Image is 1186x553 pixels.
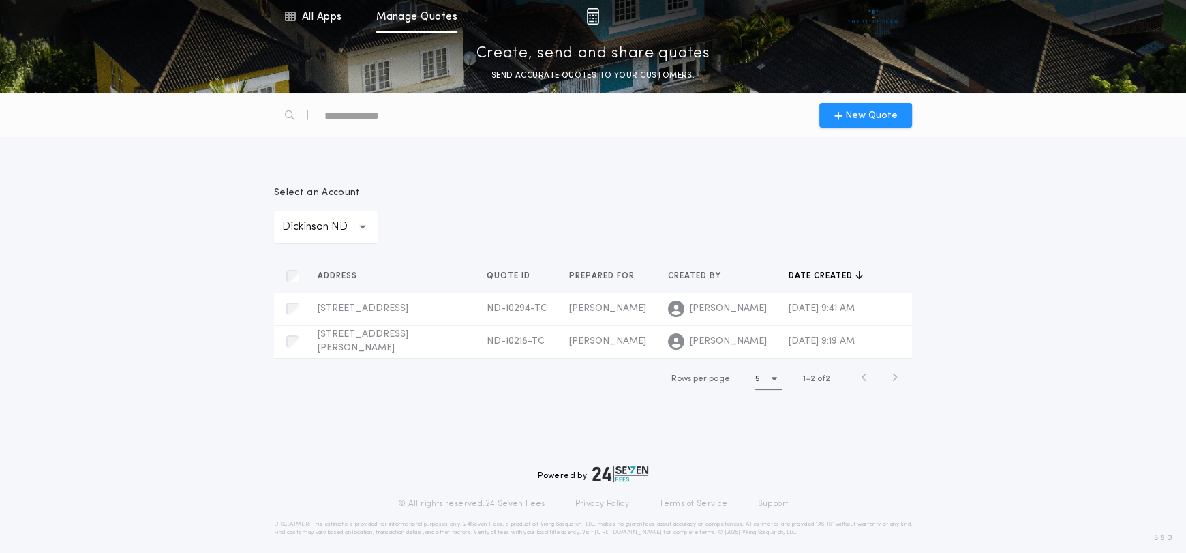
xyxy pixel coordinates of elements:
span: [STREET_ADDRESS] [318,303,408,314]
a: Privacy Policy [575,498,630,509]
span: 1 [803,375,806,383]
span: [PERSON_NAME] [690,335,767,348]
button: Quote ID [487,269,541,283]
span: Prepared for [569,271,637,282]
span: Created by [668,271,724,282]
p: SEND ACCURATE QUOTES TO YOUR CUSTOMERS. [491,69,695,83]
span: Rows per page: [671,375,732,383]
span: Address [318,271,360,282]
span: ND-10218-TC [487,336,545,346]
span: 2 [810,375,815,383]
button: Dickinson ND [274,211,378,243]
button: Date created [789,269,863,283]
p: DISCLAIMER: This estimate is provided for informational purposes only. 24|Seven Fees, a product o... [274,520,912,537]
span: Date created [789,271,855,282]
p: Create, send and share quotes [476,43,710,65]
span: [PERSON_NAME] [569,336,646,346]
button: Address [318,269,367,283]
span: [DATE] 9:19 AM [789,336,855,346]
span: 3.8.0 [1154,532,1172,544]
button: New Quote [819,103,912,128]
img: logo [592,466,648,482]
img: img [586,8,599,25]
span: ND-10294-TC [487,303,547,314]
button: Created by [668,269,731,283]
span: [DATE] 9:41 AM [789,303,855,314]
button: 5 [755,368,782,390]
span: of 2 [817,373,830,385]
p: Select an Account [274,186,378,200]
span: [PERSON_NAME] [569,303,646,314]
a: Terms of Service [659,498,727,509]
div: Powered by [538,466,648,482]
a: [URL][DOMAIN_NAME] [594,530,662,535]
span: Quote ID [487,271,533,282]
p: Dickinson ND [282,219,369,235]
img: vs-icon [848,10,899,23]
h1: 5 [755,372,760,386]
a: Support [757,498,788,509]
span: [PERSON_NAME] [690,302,767,316]
span: [STREET_ADDRESS][PERSON_NAME] [318,329,408,353]
span: New Quote [845,108,898,123]
p: © All rights reserved. 24|Seven Fees [398,498,545,509]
